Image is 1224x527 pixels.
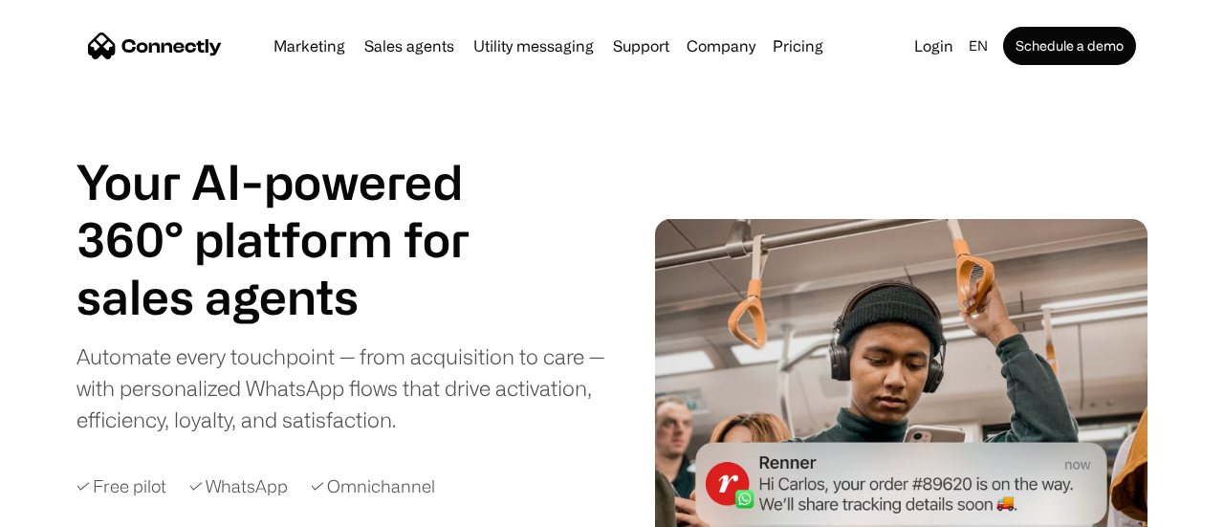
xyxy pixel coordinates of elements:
h1: Your AI-powered 360° platform for [76,153,516,268]
a: Pricing [765,38,831,54]
a: Schedule a demo [1003,27,1136,65]
div: ✓ WhatsApp [189,473,288,499]
div: ✓ Free pilot [76,473,166,499]
a: Login [907,33,961,59]
h1: sales agents [76,268,516,325]
a: Utility messaging [466,38,601,54]
div: Automate every touchpoint — from acquisition to care — with personalized WhatsApp flows that driv... [76,340,605,435]
a: Marketing [266,38,353,54]
div: Company [687,33,755,59]
a: Support [605,38,677,54]
a: Sales agents [357,38,462,54]
div: en [969,33,988,59]
div: ✓ Omnichannel [311,473,435,499]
